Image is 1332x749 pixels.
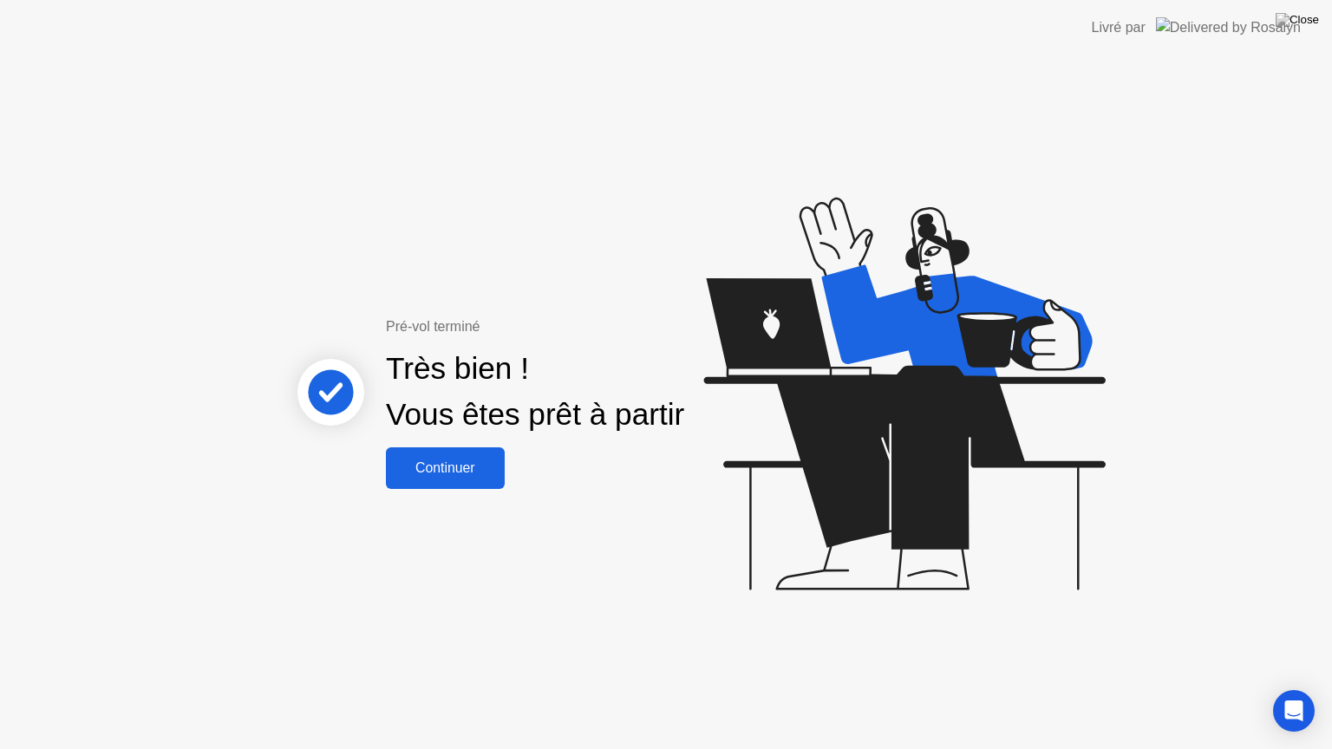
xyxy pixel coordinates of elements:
[386,346,684,438] div: Très bien ! Vous êtes prêt à partir
[386,316,744,337] div: Pré-vol terminé
[1156,17,1301,37] img: Delivered by Rosalyn
[391,460,499,476] div: Continuer
[386,447,505,489] button: Continuer
[1273,690,1315,732] div: Open Intercom Messenger
[1276,13,1319,27] img: Close
[1092,17,1146,38] div: Livré par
